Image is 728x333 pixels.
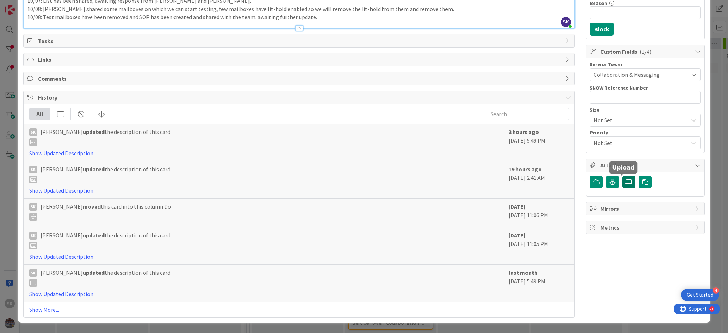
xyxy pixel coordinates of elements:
span: [PERSON_NAME] the description of this card [41,268,170,287]
div: [DATE] 5:49 PM [509,268,569,298]
a: Show More... [29,305,569,314]
div: Size [590,107,701,112]
div: 4 [713,287,719,294]
span: Tasks [38,37,562,45]
span: [PERSON_NAME] the description of this card [41,128,170,146]
div: [DATE] 11:05 PM [509,231,569,261]
span: ( 1/4 ) [639,48,651,55]
a: Show Updated Description [29,187,93,194]
div: [DATE] 11:06 PM [509,202,569,224]
b: updated [83,232,105,239]
span: Not Set [594,115,685,125]
b: updated [83,166,105,173]
b: updated [83,269,105,276]
p: 10/08: Test mailboxes have been removed and SOP has been created and shared with the team, awaiti... [27,13,571,21]
b: updated [83,128,105,135]
p: 10/08: [PERSON_NAME] shared some mailboxes on which we can start testing, few mailboxes have lit-... [27,5,571,13]
div: Open Get Started checklist, remaining modules: 4 [681,289,719,301]
div: [DATE] 5:49 PM [509,128,569,157]
b: 3 hours ago [509,128,539,135]
span: Mirrors [600,204,691,213]
b: last month [509,269,537,276]
div: SK [29,128,37,136]
div: [DATE] 2:41 AM [509,165,569,195]
div: SK [29,232,37,240]
b: moved [83,203,101,210]
span: Metrics [600,223,691,232]
input: Search... [487,108,569,120]
div: SK [29,166,37,173]
h5: Upload [612,164,635,171]
div: All [30,108,50,120]
span: Not Set [594,138,685,148]
span: Custom Fields [600,47,691,56]
div: SK [29,269,37,277]
span: History [38,93,562,102]
span: Collaboration & Messaging [594,70,688,79]
span: Support [15,1,32,10]
b: [DATE] [509,203,525,210]
div: Get Started [687,291,713,299]
b: 19 hours ago [509,166,542,173]
a: Show Updated Description [29,253,93,260]
a: Show Updated Description [29,290,93,297]
a: Show Updated Description [29,150,93,157]
span: [PERSON_NAME] the description of this card [41,231,170,249]
div: Priority [590,130,701,135]
div: Service Tower [590,62,701,67]
span: Attachments [600,161,691,170]
span: [PERSON_NAME] the description of this card [41,165,170,183]
span: Links [38,55,562,64]
span: Comments [38,74,562,83]
div: 9+ [36,3,39,9]
label: SNOW Reference Number [590,85,648,91]
b: [DATE] [509,232,525,239]
button: Block [590,23,614,36]
span: [PERSON_NAME] this card into this column Do [41,202,171,221]
span: SK [561,17,571,27]
div: SK [29,203,37,211]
